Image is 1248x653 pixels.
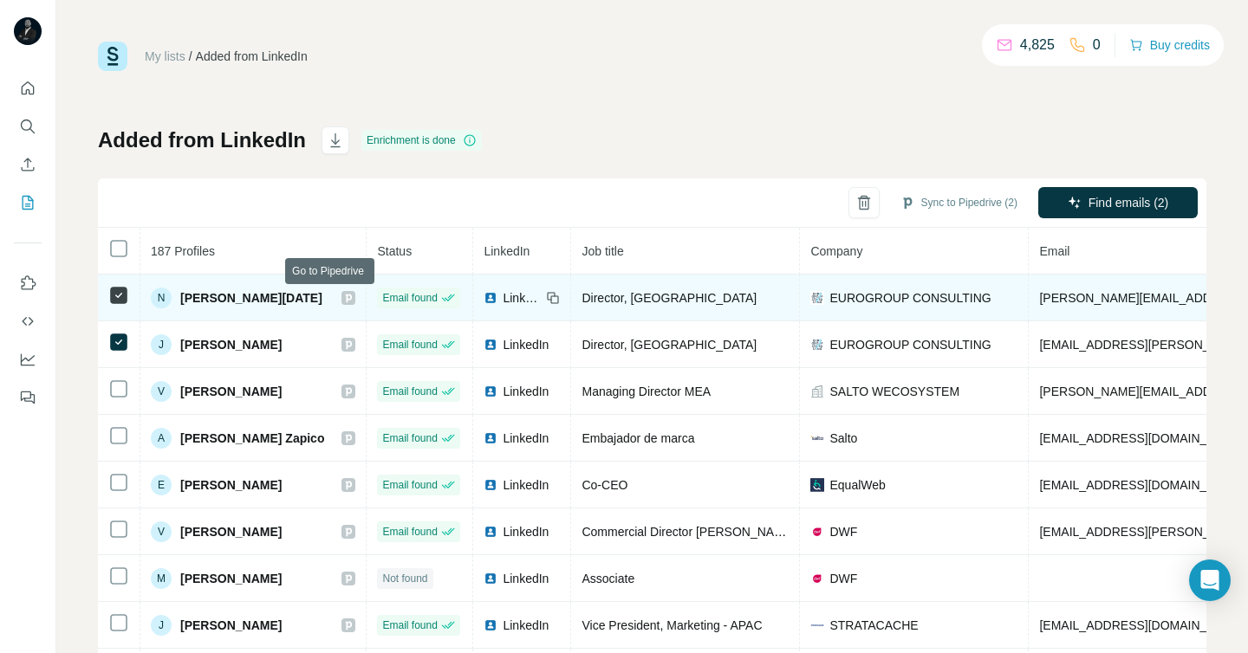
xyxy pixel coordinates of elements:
div: V [151,381,172,402]
button: Enrich CSV [14,149,42,180]
button: Search [14,111,42,142]
span: Email found [382,430,437,446]
div: V [151,521,172,542]
span: Email found [382,384,437,399]
span: Status [377,244,412,258]
div: A [151,428,172,449]
button: Sync to Pipedrive (2) [888,190,1030,216]
span: Email found [382,617,437,633]
span: Company [810,244,862,258]
li: / [189,48,192,65]
span: LinkedIn [503,430,549,447]
span: Co-CEO [582,478,627,492]
img: LinkedIn logo [484,431,497,445]
span: Vice President, Marketing - APAC [582,618,762,632]
img: LinkedIn logo [484,478,497,492]
span: LinkedIn [503,523,549,540]
button: Use Surfe API [14,306,42,337]
span: [PERSON_NAME][DATE] [180,289,322,307]
div: J [151,334,172,355]
span: 187 Profiles [151,244,215,258]
img: LinkedIn logo [484,385,497,398]
img: Avatar [14,17,42,45]
span: SALTO WECOSYSTEM [829,383,959,400]
span: Managing Director MEA [582,385,711,398]
span: DWF [829,570,857,587]
span: [PERSON_NAME] [180,523,282,540]
div: Added from LinkedIn [196,48,308,65]
img: company-logo [810,525,824,539]
button: Find emails (2) [1038,187,1198,218]
img: company-logo [810,618,824,632]
span: EUROGROUP CONSULTING [829,336,991,353]
button: Dashboard [14,344,42,375]
span: LinkedIn [484,244,530,258]
span: [PERSON_NAME] [180,570,282,587]
span: LinkedIn [503,617,549,634]
span: LinkedIn [503,336,549,353]
div: Enrichment is done [361,130,482,151]
span: LinkedIn [503,289,541,307]
p: 4,825 [1020,35,1055,55]
span: LinkedIn [503,570,549,587]
span: [PERSON_NAME] [180,383,282,400]
span: EqualWeb [829,476,885,494]
span: Email found [382,477,437,493]
button: Quick start [14,73,42,104]
span: [PERSON_NAME] [180,617,282,634]
span: Commercial Director [PERSON_NAME] [582,525,796,539]
p: 0 [1093,35,1101,55]
span: [PERSON_NAME] Zapico [180,430,324,447]
span: Email found [382,337,437,352]
img: LinkedIn logo [484,291,497,305]
div: N [151,288,172,308]
button: Feedback [14,382,42,413]
img: Surfe Logo [98,42,127,71]
div: J [151,615,172,636]
a: My lists [145,49,185,63]
img: company-logo [810,338,824,352]
span: [PERSON_NAME] [180,476,282,494]
span: DWF [829,523,857,540]
span: [EMAIL_ADDRESS][DOMAIN_NAME] [1039,478,1245,492]
img: LinkedIn logo [484,525,497,539]
img: LinkedIn logo [484,618,497,632]
span: Email [1039,244,1069,258]
h1: Added from LinkedIn [98,126,306,154]
span: Associate [582,572,634,585]
span: Embajador de marca [582,431,694,445]
span: [PERSON_NAME] [180,336,282,353]
img: company-logo [810,478,824,492]
span: Not found [382,571,427,586]
span: Find emails (2) [1089,194,1169,211]
span: LinkedIn [503,383,549,400]
span: LinkedIn [503,476,549,494]
span: Job title [582,244,623,258]
img: company-logo [810,572,824,585]
button: Buy credits [1129,33,1210,57]
img: LinkedIn logo [484,338,497,352]
span: EUROGROUP CONSULTING [829,289,991,307]
span: STRATACACHE [829,617,918,634]
div: M [151,568,172,589]
button: My lists [14,187,42,218]
img: LinkedIn logo [484,572,497,585]
span: [EMAIL_ADDRESS][DOMAIN_NAME] [1039,431,1245,445]
div: E [151,475,172,495]
span: Director, [GEOGRAPHIC_DATA] [582,291,757,305]
span: [EMAIL_ADDRESS][DOMAIN_NAME] [1039,618,1245,632]
span: Director, [GEOGRAPHIC_DATA] [582,338,757,352]
span: Email found [382,524,437,540]
img: company-logo [810,291,824,305]
span: Email found [382,290,437,306]
button: Use Surfe on LinkedIn [14,268,42,299]
span: Salto [829,430,857,447]
img: company-logo [810,431,824,445]
div: Open Intercom Messenger [1189,559,1231,601]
